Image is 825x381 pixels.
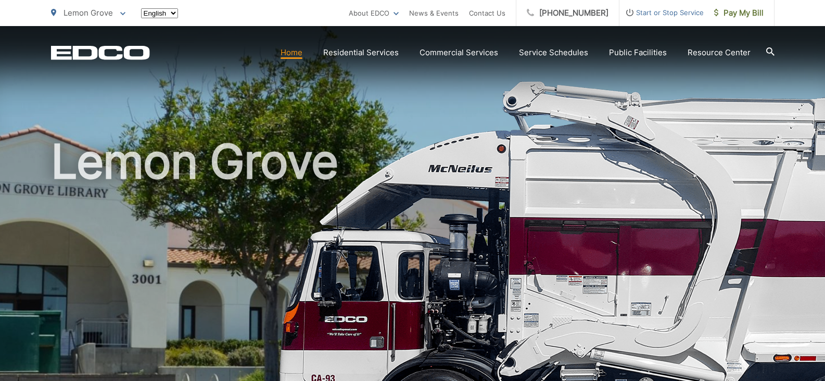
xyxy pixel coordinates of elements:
[64,8,113,18] span: Lemon Grove
[469,7,505,19] a: Contact Us
[141,8,178,18] select: Select a language
[409,7,459,19] a: News & Events
[420,46,498,59] a: Commercial Services
[688,46,751,59] a: Resource Center
[349,7,399,19] a: About EDCO
[519,46,588,59] a: Service Schedules
[51,45,150,60] a: EDCD logo. Return to the homepage.
[714,7,764,19] span: Pay My Bill
[281,46,302,59] a: Home
[609,46,667,59] a: Public Facilities
[323,46,399,59] a: Residential Services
